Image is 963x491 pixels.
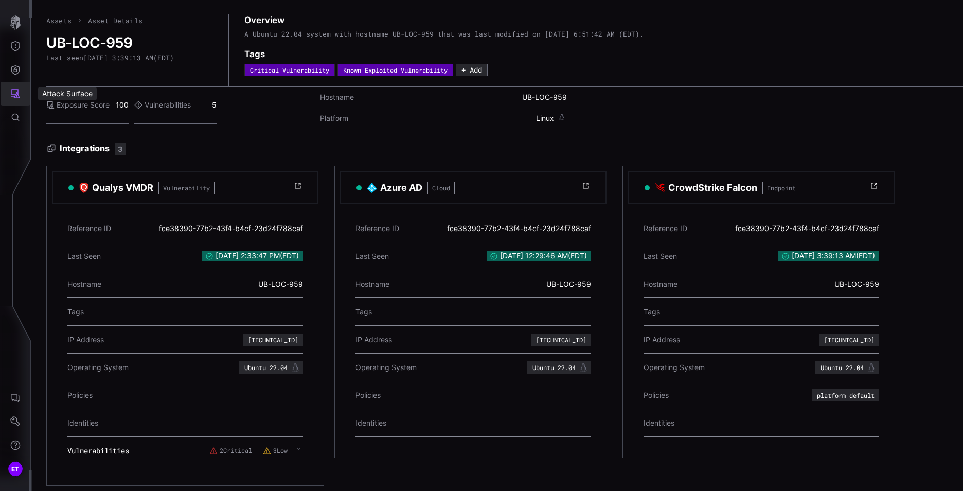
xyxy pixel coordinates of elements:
[355,335,392,344] span: IP Address
[343,67,448,73] div: Known Exploited Vulnerability
[134,100,191,110] label: Vulnerabilities
[263,447,288,455] label: 3 Low
[355,363,417,372] span: Operating System
[134,87,217,124] div: 5
[67,224,111,233] span: Reference ID
[355,418,386,428] span: Identities
[355,391,381,400] span: Policies
[644,279,677,289] span: Hostname
[655,183,665,193] img: Demo CrowdStrike Falcon
[644,335,680,344] span: IP Address
[248,337,298,343] div: [TECHNICAL_ID]
[159,219,303,238] div: fce38390-77b2-43f4-b4cf-23d24f788caf
[158,182,215,194] span: Vulnerability
[1,457,30,481] button: ET
[824,337,875,343] div: [TECHNICAL_ID]
[79,183,89,193] img: Demo Qualys VMDR
[67,418,98,428] span: Identities
[320,93,354,102] label: Hostname
[644,391,669,400] span: Policies
[644,363,705,372] span: Operating System
[644,418,674,428] span: Identities
[67,363,129,372] span: Operating System
[209,447,252,455] label: 2 Critical
[821,363,878,372] div: Ubuntu 22.04
[546,274,591,294] div: UB-LOC-959
[735,219,879,238] div: fce38390-77b2-43f4-b4cf-23d24f788caf
[522,93,567,102] span: UB-LOC-959
[67,335,104,344] span: IP Address
[46,54,174,62] div: Last seen [DATE] 3:39:13 AM ( EDT )
[355,279,389,289] span: Hostname
[46,16,72,25] a: Assets
[258,274,303,294] div: UB-LOC-959
[67,446,129,455] span: Vulnerabilities
[202,251,303,260] span: [DATE] 2:33:47 PM ( EDT )
[644,252,677,261] span: Last Seen
[88,16,142,25] span: Asset Details
[355,252,389,261] span: Last Seen
[67,307,84,317] span: Tags
[46,34,214,51] h2: UB-LOC-959
[778,251,879,260] span: [DATE] 3:39:13 AM ( EDT )
[532,363,590,372] div: Ubuntu 22.04
[67,391,93,400] span: Policies
[817,392,875,398] div: platform_default
[46,87,129,124] div: 100
[320,114,348,123] label: Platform
[644,307,660,317] span: Tags
[447,219,591,238] div: fce38390-77b2-43f4-b4cf-23d24f788caf
[427,182,455,194] span: Cloud
[250,67,329,73] div: Critical Vulnerability
[46,100,110,110] label: Exposure Score
[487,251,591,260] span: [DATE] 12:29:46 AM ( EDT )
[355,224,399,233] span: Reference ID
[668,182,757,194] h3: CrowdStrike Falcon
[367,183,377,193] img: Demo Azure AD
[46,143,963,155] h3: Integrations
[456,64,488,76] button: + Add
[380,182,422,194] h3: Azure AD
[536,337,586,343] div: [TECHNICAL_ID]
[644,224,687,233] span: Reference ID
[46,14,142,27] nav: breadcrumb
[38,87,97,100] div: Attack Surface
[536,114,567,123] span: Linux
[92,182,153,194] h3: Qualys VMDR
[244,363,301,372] div: Ubuntu 22.04
[762,182,800,194] span: Endpoint
[355,307,372,317] span: Tags
[834,274,879,294] div: UB-LOC-959
[67,279,101,289] span: Hostname
[67,252,101,261] span: Last Seen
[115,143,126,155] div: 3
[11,464,20,475] span: ET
